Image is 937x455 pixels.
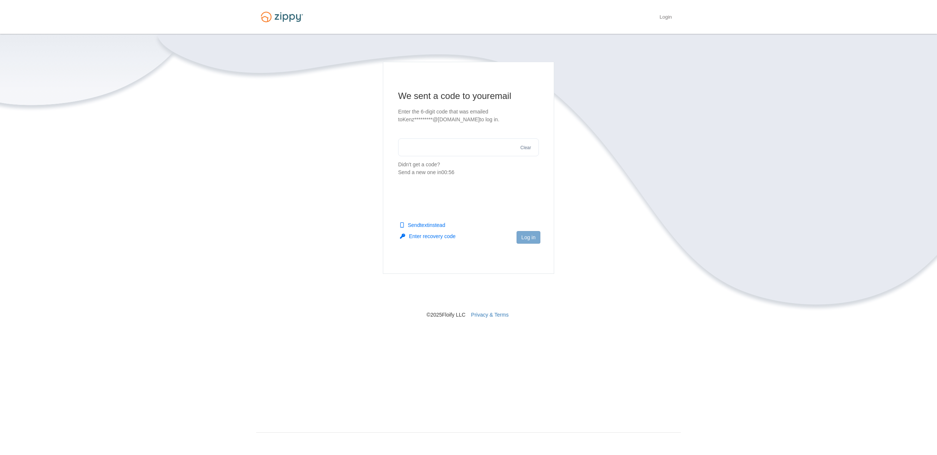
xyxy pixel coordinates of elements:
[398,90,539,102] h1: We sent a code to your email
[256,274,681,318] nav: © 2025 Floify LLC
[398,108,539,124] p: Enter the 6-digit code that was emailed to Kenz*********@[DOMAIN_NAME] to log in.
[517,231,540,244] button: Log in
[518,144,533,151] button: Clear
[398,161,539,176] p: Didn't get a code?
[400,221,445,229] button: Sendtextinstead
[400,233,455,240] button: Enter recovery code
[660,14,672,22] a: Login
[471,312,509,318] a: Privacy & Terms
[256,8,308,26] img: Logo
[398,169,539,176] div: Send a new one in 00:56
